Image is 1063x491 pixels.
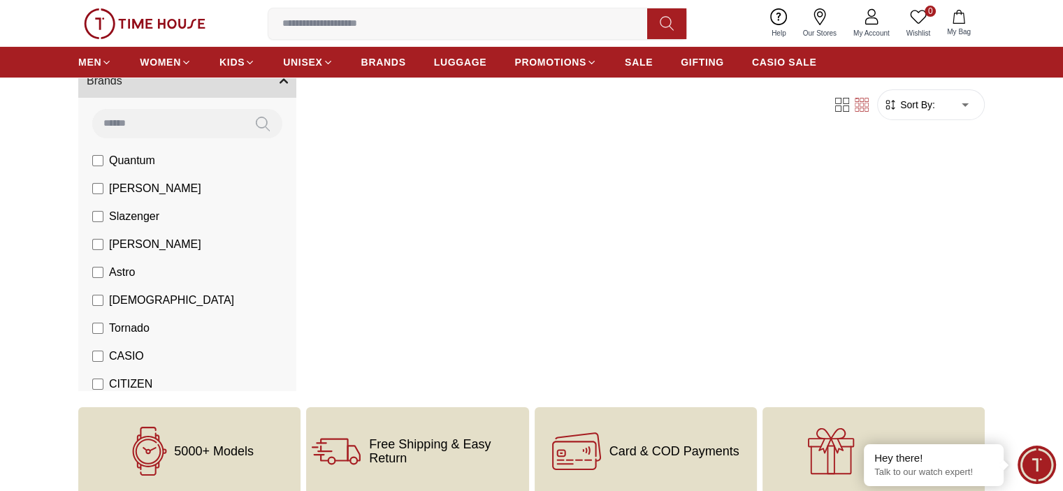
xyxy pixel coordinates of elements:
span: 5000+ Models [174,444,254,458]
span: Tornado [109,320,150,337]
div: Hey there! [874,451,993,465]
span: My Bag [941,27,976,37]
span: Our Stores [797,28,842,38]
img: ... [84,8,205,39]
span: [PERSON_NAME] [109,236,201,253]
button: My Bag [939,7,979,40]
a: MEN [78,50,112,75]
span: Help [766,28,792,38]
span: 0 [925,6,936,17]
span: Slazenger [109,208,159,225]
input: [PERSON_NAME] [92,183,103,194]
input: Quantum [92,155,103,166]
span: WOMEN [140,55,181,69]
a: 0Wishlist [898,6,939,41]
span: Quantum [109,152,155,169]
span: GIFTING [681,55,724,69]
a: KIDS [219,50,255,75]
button: Brands [78,64,296,98]
span: UNISEX [283,55,322,69]
a: BRANDS [361,50,406,75]
span: MEN [78,55,101,69]
span: Wishlist [901,28,936,38]
span: CASIO [109,348,144,365]
span: Astro [109,264,135,281]
span: Card & COD Payments [609,444,739,458]
a: Our Stores [795,6,845,41]
span: BRANDS [361,55,406,69]
span: CITIZEN [109,376,152,393]
a: SALE [625,50,653,75]
input: CASIO [92,351,103,362]
a: GIFTING [681,50,724,75]
span: LUGGAGE [434,55,487,69]
span: CASIO SALE [752,55,817,69]
input: [DEMOGRAPHIC_DATA] [92,295,103,306]
a: LUGGAGE [434,50,487,75]
a: UNISEX [283,50,333,75]
span: My Account [848,28,895,38]
input: Astro [92,267,103,278]
input: [PERSON_NAME] [92,239,103,250]
span: Sort By: [897,98,935,112]
span: SALE [625,55,653,69]
span: [DEMOGRAPHIC_DATA] [109,292,234,309]
span: PROMOTIONS [514,55,586,69]
a: CASIO SALE [752,50,817,75]
a: PROMOTIONS [514,50,597,75]
a: WOMEN [140,50,191,75]
button: Sort By: [883,98,935,112]
a: Help [763,6,795,41]
span: Free Shipping & Easy Return [369,437,523,465]
p: Talk to our watch expert! [874,467,993,478]
span: Brands [87,73,122,89]
span: [PERSON_NAME] [109,180,201,197]
input: Slazenger [92,211,103,222]
input: CITIZEN [92,379,103,390]
div: Chat Widget [1018,446,1056,484]
input: Tornado [92,323,103,334]
span: KIDS [219,55,245,69]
